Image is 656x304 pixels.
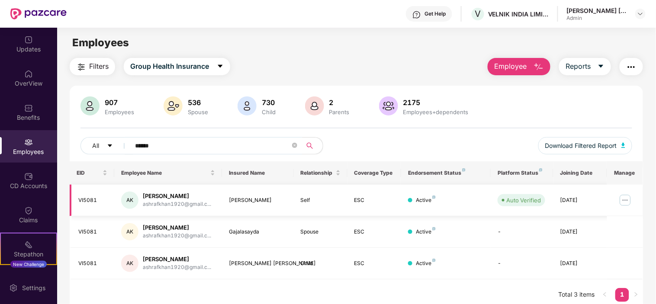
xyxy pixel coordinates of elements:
th: Manage [607,161,643,185]
th: Coverage Type [347,161,401,185]
img: svg+xml;base64,PHN2ZyB4bWxucz0iaHR0cDovL3d3dy53My5vcmcvMjAwMC9zdmciIHhtbG5zOnhsaW5rPSJodHRwOi8vd3... [379,96,398,115]
img: svg+xml;base64,PHN2ZyBpZD0iRHJvcGRvd24tMzJ4MzIiIHhtbG5zPSJodHRwOi8vd3d3LnczLm9yZy8yMDAwL3N2ZyIgd2... [637,10,644,17]
div: ashrafkhan1920@gmail.c... [143,263,211,272]
div: 2175 [402,98,470,107]
span: V [475,9,481,19]
div: Gajalasayda [229,228,287,236]
div: Spouse [186,109,210,115]
span: caret-down [598,63,605,70]
img: svg+xml;base64,PHN2ZyB4bWxucz0iaHR0cDovL3d3dy53My5vcmcvMjAwMC9zdmciIHdpZHRoPSI4IiBoZWlnaHQ9IjgiIH... [462,168,466,172]
div: [PERSON_NAME] [143,224,211,232]
div: [DATE] [560,259,600,268]
img: manageButton [618,193,632,207]
div: Settings [19,284,48,292]
div: Active [416,196,436,205]
td: - [491,216,553,248]
img: svg+xml;base64,PHN2ZyB4bWxucz0iaHR0cDovL3d3dy53My5vcmcvMjAwMC9zdmciIHhtbG5zOnhsaW5rPSJodHRwOi8vd3... [621,143,626,148]
span: Relationship [301,170,334,176]
th: Relationship [294,161,347,185]
div: ESC [354,196,394,205]
img: svg+xml;base64,PHN2ZyB4bWxucz0iaHR0cDovL3d3dy53My5vcmcvMjAwMC9zdmciIHhtbG5zOnhsaW5rPSJodHRwOi8vd3... [305,96,324,115]
div: [PERSON_NAME] [PERSON_NAME] [567,6,627,15]
span: Download Filtered Report [545,141,617,150]
div: 2 [328,98,351,107]
img: svg+xml;base64,PHN2ZyBpZD0iQ2xhaW0iIHhtbG5zPSJodHRwOi8vd3d3LnczLm9yZy8yMDAwL3N2ZyIgd2lkdGg9IjIwIi... [24,206,33,215]
img: svg+xml;base64,PHN2ZyB4bWxucz0iaHR0cDovL3d3dy53My5vcmcvMjAwMC9zdmciIHhtbG5zOnhsaW5rPSJodHRwOi8vd3... [164,96,183,115]
li: Next Page [629,288,643,302]
td: - [491,248,553,279]
div: 536 [186,98,210,107]
li: 1 [615,288,629,302]
div: Get Help [424,10,446,17]
button: Allcaret-down [80,137,133,154]
button: Filters [70,58,115,75]
button: Group Health Insurancecaret-down [124,58,230,75]
button: Download Filtered Report [538,137,633,154]
div: [PERSON_NAME] [143,255,211,263]
div: VI5081 [78,228,108,236]
img: svg+xml;base64,PHN2ZyB4bWxucz0iaHR0cDovL3d3dy53My5vcmcvMjAwMC9zdmciIHdpZHRoPSIyNCIgaGVpZ2h0PSIyNC... [626,62,637,72]
span: Employee [494,61,527,72]
img: svg+xml;base64,PHN2ZyBpZD0iVXBkYXRlZCIgeG1sbnM9Imh0dHA6Ly93d3cudzMub3JnLzIwMDAvc3ZnIiB3aWR0aD0iMj... [24,35,33,44]
img: svg+xml;base64,PHN2ZyB4bWxucz0iaHR0cDovL3d3dy53My5vcmcvMjAwMC9zdmciIHdpZHRoPSI4IiBoZWlnaHQ9IjgiIH... [432,195,436,199]
th: EID [70,161,115,185]
div: Employees [103,109,136,115]
div: ashrafkhan1920@gmail.c... [143,232,211,240]
div: Employees+dependents [402,109,470,115]
img: svg+xml;base64,PHN2ZyB4bWxucz0iaHR0cDovL3d3dy53My5vcmcvMjAwMC9zdmciIHdpZHRoPSI4IiBoZWlnaHQ9IjgiIH... [539,168,543,172]
span: Group Health Insurance [130,61,209,72]
div: AK [121,255,138,272]
div: [DATE] [560,196,600,205]
div: Parents [328,109,351,115]
div: Spouse [301,228,341,236]
div: [DATE] [560,228,600,236]
div: Child [301,259,341,268]
div: VI5081 [78,196,108,205]
img: svg+xml;base64,PHN2ZyBpZD0iSG9tZSIgeG1sbnM9Imh0dHA6Ly93d3cudzMub3JnLzIwMDAvc3ZnIiB3aWR0aD0iMjAiIG... [24,70,33,78]
th: Insured Name [222,161,294,185]
div: Platform Status [498,170,547,176]
img: svg+xml;base64,PHN2ZyB4bWxucz0iaHR0cDovL3d3dy53My5vcmcvMjAwMC9zdmciIHhtbG5zOnhsaW5rPSJodHRwOi8vd3... [238,96,257,115]
div: [PERSON_NAME] [PERSON_NAME] [229,259,287,268]
li: Total 3 items [558,288,595,302]
button: right [629,288,643,302]
div: AK [121,192,138,209]
div: 730 [260,98,277,107]
span: caret-down [217,63,224,70]
img: svg+xml;base64,PHN2ZyBpZD0iRW1wbG95ZWVzIiB4bWxucz0iaHR0cDovL3d3dy53My5vcmcvMjAwMC9zdmciIHdpZHRoPS... [24,138,33,147]
div: New Challenge [10,261,47,268]
span: left [602,292,608,297]
span: All [92,141,99,150]
div: Active [416,228,436,236]
img: svg+xml;base64,PHN2ZyBpZD0iU2V0dGluZy0yMHgyMCIgeG1sbnM9Imh0dHA6Ly93d3cudzMub3JnLzIwMDAvc3ZnIiB3aW... [9,284,18,292]
button: Reportscaret-down [559,58,611,75]
img: svg+xml;base64,PHN2ZyB4bWxucz0iaHR0cDovL3d3dy53My5vcmcvMjAwMC9zdmciIHhtbG5zOnhsaW5rPSJodHRwOi8vd3... [534,62,544,72]
img: svg+xml;base64,PHN2ZyBpZD0iQ0RfQWNjb3VudHMiIGRhdGEtbmFtZT0iQ0QgQWNjb3VudHMiIHhtbG5zPSJodHRwOi8vd3... [24,172,33,181]
a: 1 [615,288,629,301]
span: caret-down [107,143,113,150]
div: VELNIK INDIA LIMITED [488,10,549,18]
span: close-circle [292,142,297,150]
img: svg+xml;base64,PHN2ZyB4bWxucz0iaHR0cDovL3d3dy53My5vcmcvMjAwMC9zdmciIHdpZHRoPSIyMSIgaGVpZ2h0PSIyMC... [24,240,33,249]
th: Employee Name [114,161,222,185]
button: search [302,137,323,154]
div: Child [260,109,277,115]
div: ashrafkhan1920@gmail.c... [143,200,211,208]
div: Active [416,259,436,268]
div: AK [121,223,138,240]
img: svg+xml;base64,PHN2ZyB4bWxucz0iaHR0cDovL3d3dy53My5vcmcvMjAwMC9zdmciIHdpZHRoPSI4IiBoZWlnaHQ9IjgiIH... [432,259,436,262]
div: Self [301,196,341,205]
button: Employee [488,58,550,75]
span: Reports [566,61,591,72]
img: svg+xml;base64,PHN2ZyB4bWxucz0iaHR0cDovL3d3dy53My5vcmcvMjAwMC9zdmciIHdpZHRoPSIyNCIgaGVpZ2h0PSIyNC... [76,62,87,72]
div: Endorsement Status [408,170,484,176]
button: left [598,288,612,302]
img: New Pazcare Logo [10,8,67,19]
span: right [633,292,639,297]
li: Previous Page [598,288,612,302]
div: [PERSON_NAME] [229,196,287,205]
img: svg+xml;base64,PHN2ZyB4bWxucz0iaHR0cDovL3d3dy53My5vcmcvMjAwMC9zdmciIHhtbG5zOnhsaW5rPSJodHRwOi8vd3... [80,96,100,115]
span: Employee Name [121,170,209,176]
span: Filters [89,61,109,72]
img: svg+xml;base64,PHN2ZyB4bWxucz0iaHR0cDovL3d3dy53My5vcmcvMjAwMC9zdmciIHdpZHRoPSI4IiBoZWlnaHQ9IjgiIH... [432,227,436,230]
